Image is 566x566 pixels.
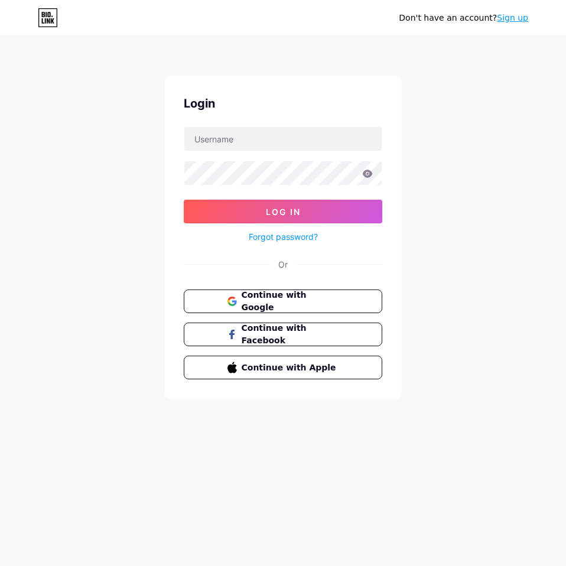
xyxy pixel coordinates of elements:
[242,362,339,374] span: Continue with Apple
[184,323,382,346] button: Continue with Facebook
[184,289,382,313] button: Continue with Google
[184,356,382,379] button: Continue with Apple
[278,258,288,271] div: Or
[184,127,382,151] input: Username
[497,13,528,22] a: Sign up
[242,289,339,314] span: Continue with Google
[266,207,301,217] span: Log In
[242,322,339,347] span: Continue with Facebook
[399,12,528,24] div: Don't have an account?
[184,95,382,112] div: Login
[249,230,318,243] a: Forgot password?
[184,200,382,223] button: Log In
